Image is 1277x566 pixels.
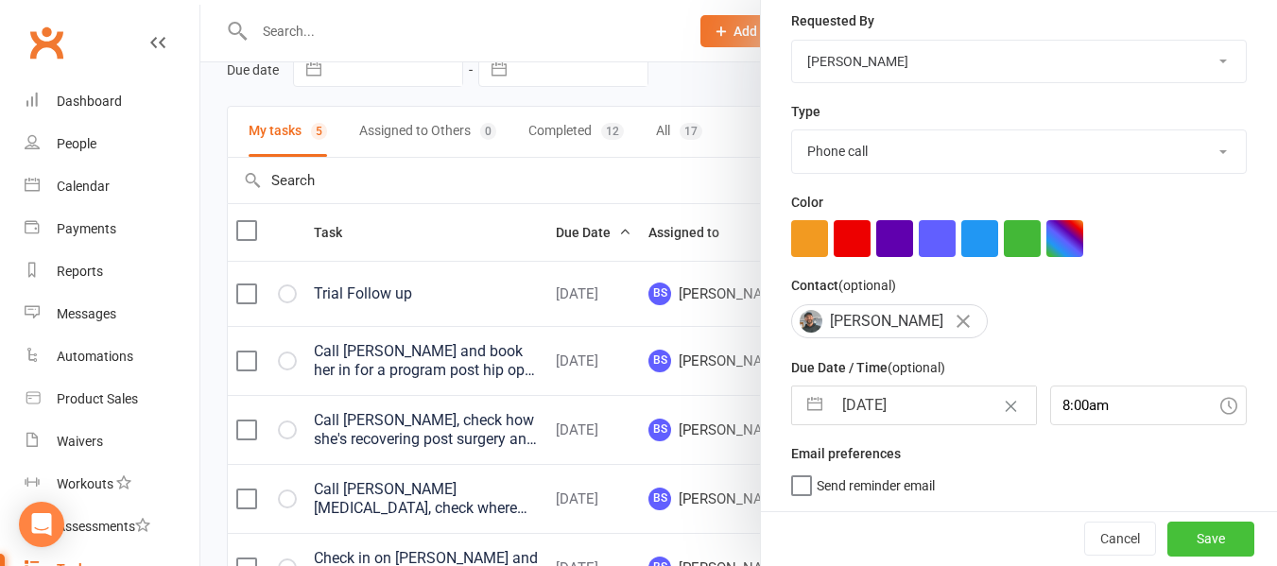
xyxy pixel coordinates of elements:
label: Contact [791,275,896,296]
a: Calendar [25,165,199,208]
a: Dashboard [25,80,199,123]
a: Workouts [25,463,199,506]
img: Adam Stevenson [800,310,822,333]
a: People [25,123,199,165]
label: Color [791,192,823,213]
div: Reports [57,264,103,279]
div: Payments [57,221,116,236]
a: Assessments [25,506,199,548]
a: Payments [25,208,199,250]
small: (optional) [838,278,896,293]
div: [PERSON_NAME] [791,304,988,338]
button: Save [1167,522,1254,556]
a: Messages [25,293,199,335]
div: Dashboard [57,94,122,109]
span: Send reminder email [817,472,935,493]
div: Waivers [57,434,103,449]
a: Reports [25,250,199,293]
div: Messages [57,306,116,321]
a: Waivers [25,420,199,463]
div: Workouts [57,476,113,491]
a: Product Sales [25,378,199,420]
div: Open Intercom Messenger [19,502,64,547]
label: Email preferences [791,443,901,464]
button: Cancel [1084,522,1156,556]
div: Product Sales [57,391,138,406]
a: Clubworx [23,19,70,66]
small: (optional) [888,360,945,375]
div: Assessments [57,519,150,534]
a: Automations [25,335,199,378]
div: Calendar [57,179,110,194]
div: People [57,136,96,151]
label: Type [791,101,820,122]
button: Clear Date [994,387,1027,423]
label: Requested By [791,10,874,31]
div: Automations [57,349,133,364]
label: Due Date / Time [791,357,945,378]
